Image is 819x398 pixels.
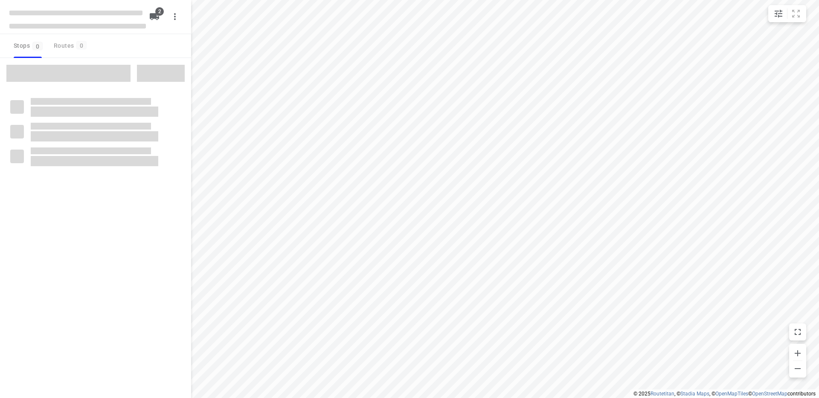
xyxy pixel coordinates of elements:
[770,5,787,22] button: Map settings
[633,391,816,397] li: © 2025 , © , © © contributors
[651,391,674,397] a: Routetitan
[768,5,806,22] div: small contained button group
[752,391,787,397] a: OpenStreetMap
[680,391,709,397] a: Stadia Maps
[715,391,748,397] a: OpenMapTiles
